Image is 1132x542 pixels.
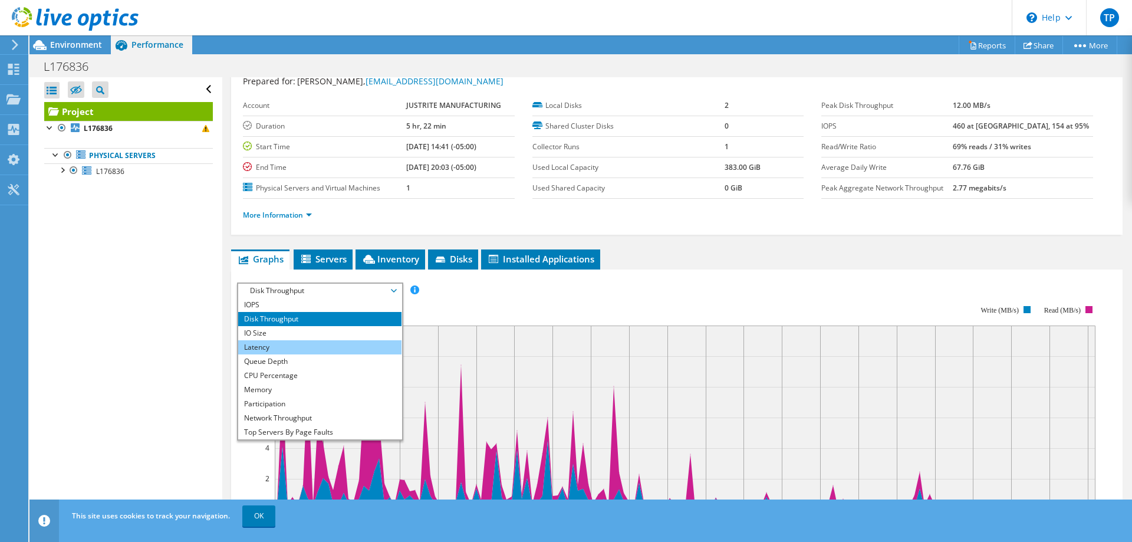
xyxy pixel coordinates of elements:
span: Disk Throughput [244,284,396,298]
b: [DATE] 20:03 (-05:00) [406,162,476,172]
b: 1 [406,183,410,193]
b: 1 [725,142,729,152]
text: Read (MB/s) [1044,306,1081,314]
a: L176836 [44,163,213,179]
svg: \n [1026,12,1037,23]
li: Network Throughput [238,411,402,425]
li: IO Size [238,326,402,340]
span: Servers [300,253,347,265]
label: Collector Runs [532,141,725,153]
text: Write (MB/s) [981,306,1019,314]
b: 67.76 GiB [953,162,985,172]
span: Performance [131,39,183,50]
li: CPU Percentage [238,369,402,383]
span: Environment [50,39,102,50]
b: 2.77 megabits/s [953,183,1006,193]
b: 5 hr, 22 min [406,121,446,131]
span: Disks [434,253,472,265]
li: Participation [238,397,402,411]
label: Prepared for: [243,75,295,87]
b: JUSTRITE MANUFACTURING [406,100,501,110]
a: OK [242,505,275,527]
b: L176836 [84,123,113,133]
b: 12.00 MB/s [953,100,990,110]
label: Peak Disk Throughput [821,100,953,111]
span: Installed Applications [487,253,594,265]
b: 460 at [GEOGRAPHIC_DATA], 154 at 95% [953,121,1089,131]
h1: L176836 [38,60,107,73]
span: L176836 [96,166,124,176]
li: Top Servers By Page Faults [238,425,402,439]
a: More [1062,36,1117,54]
span: This site uses cookies to track your navigation. [72,511,230,521]
b: 383.00 GiB [725,162,761,172]
a: Physical Servers [44,148,213,163]
label: Average Daily Write [821,162,953,173]
b: [DATE] 14:41 (-05:00) [406,142,476,152]
b: 0 GiB [725,183,742,193]
a: Project [44,102,213,121]
label: End Time [243,162,406,173]
b: 0 [725,121,729,131]
li: Disk Throughput [238,312,402,326]
label: Local Disks [532,100,725,111]
label: Start Time [243,141,406,153]
span: Inventory [361,253,419,265]
a: L176836 [44,121,213,136]
label: Peak Aggregate Network Throughput [821,182,953,194]
label: Read/Write Ratio [821,141,953,153]
a: [EMAIL_ADDRESS][DOMAIN_NAME] [366,75,504,87]
text: 2 [265,474,269,484]
span: TP [1100,8,1119,27]
span: Graphs [237,253,284,265]
label: IOPS [821,120,953,132]
li: IOPS [238,298,402,312]
li: Latency [238,340,402,354]
li: Queue Depth [238,354,402,369]
label: Physical Servers and Virtual Machines [243,182,406,194]
a: More Information [243,210,312,220]
a: Reports [959,36,1015,54]
text: 4 [265,443,269,453]
li: Memory [238,383,402,397]
label: Used Local Capacity [532,162,725,173]
b: 2 [725,100,729,110]
label: Account [243,100,406,111]
label: Shared Cluster Disks [532,120,725,132]
label: Duration [243,120,406,132]
a: Share [1015,36,1063,54]
b: 69% reads / 31% writes [953,142,1031,152]
span: [PERSON_NAME], [297,75,504,87]
label: Used Shared Capacity [532,182,725,194]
